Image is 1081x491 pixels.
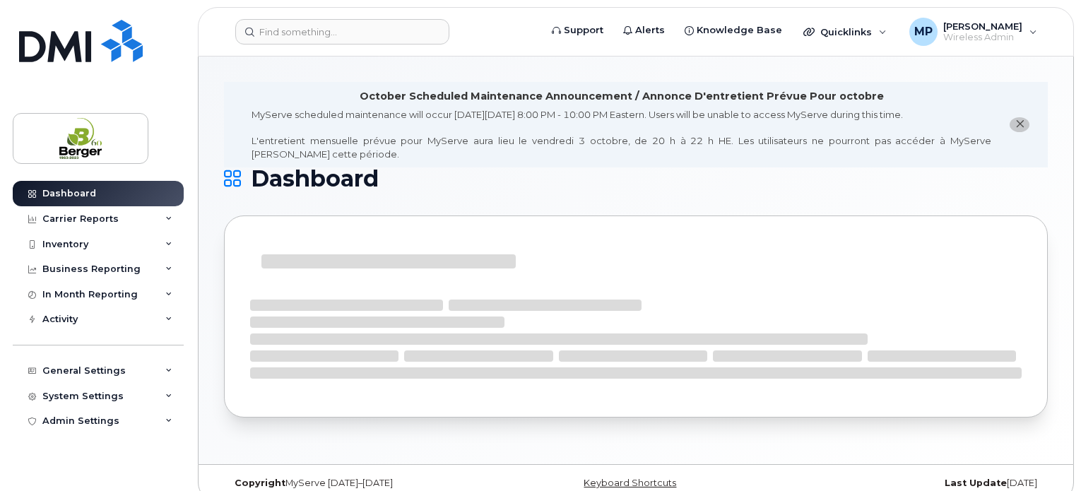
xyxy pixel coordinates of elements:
[235,478,285,488] strong: Copyright
[224,478,499,489] div: MyServe [DATE]–[DATE]
[584,478,676,488] a: Keyboard Shortcuts
[251,168,379,189] span: Dashboard
[773,478,1048,489] div: [DATE]
[945,478,1007,488] strong: Last Update
[1010,117,1029,132] button: close notification
[252,108,991,160] div: MyServe scheduled maintenance will occur [DATE][DATE] 8:00 PM - 10:00 PM Eastern. Users will be u...
[360,89,884,104] div: October Scheduled Maintenance Announcement / Annonce D'entretient Prévue Pour octobre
